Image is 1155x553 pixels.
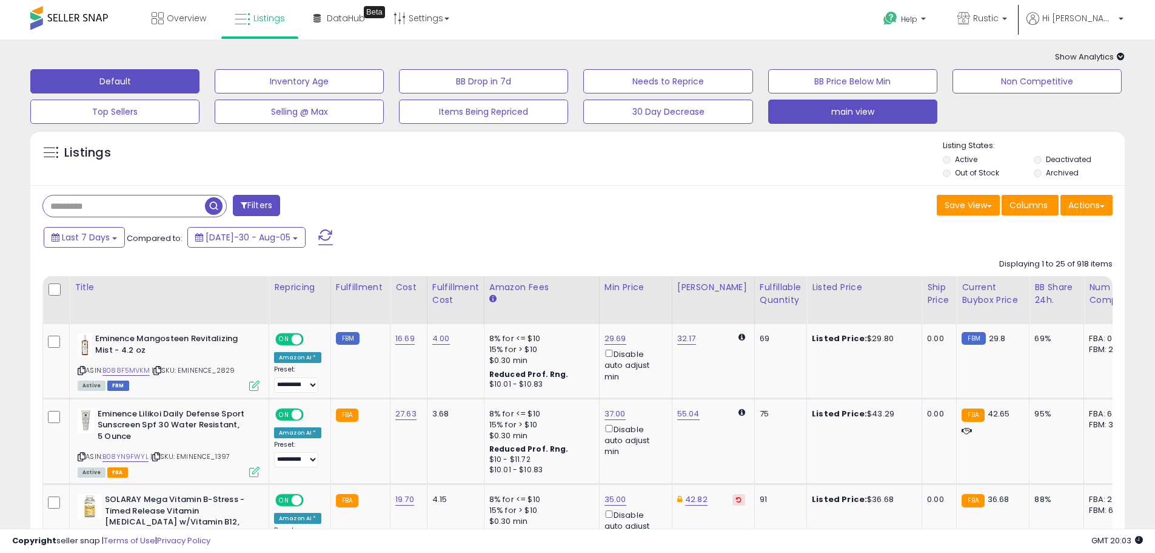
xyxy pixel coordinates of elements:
[955,168,999,178] label: Out of Stock
[432,281,479,307] div: Fulfillment Cost
[489,409,590,419] div: 8% for <= $10
[78,467,105,478] span: All listings currently available for purchase on Amazon
[999,259,1113,270] div: Displaying 1 to 25 of 918 items
[604,508,663,543] div: Disable auto adjust min
[1034,409,1074,419] div: 95%
[62,231,110,243] span: Last 7 Days
[1034,494,1074,505] div: 88%
[102,452,149,462] a: B08YN9FWYL
[489,355,590,366] div: $0.30 min
[1046,154,1091,165] label: Deactivated
[336,281,385,294] div: Fulfillment
[489,379,590,390] div: $10.01 - $10.83
[1089,281,1133,307] div: Num of Comp.
[489,430,590,441] div: $0.30 min
[150,452,230,461] span: | SKU: EMINENCE_1397
[927,281,951,307] div: Ship Price
[604,494,626,506] a: 35.00
[1089,409,1129,419] div: FBA: 6
[215,69,384,93] button: Inventory Age
[812,494,912,505] div: $36.68
[127,232,182,244] span: Compared to:
[206,231,290,243] span: [DATE]-30 - Aug-05
[78,409,259,476] div: ASIN:
[874,2,938,39] a: Help
[489,333,590,344] div: 8% for <= $10
[364,6,385,18] div: Tooltip anchor
[395,494,414,506] a: 19.70
[812,409,912,419] div: $43.29
[64,144,111,161] h5: Listings
[962,494,984,507] small: FBA
[44,227,125,248] button: Last 7 Days
[812,333,867,344] b: Listed Price:
[395,408,417,420] a: 27.63
[276,495,292,506] span: ON
[768,69,937,93] button: BB Price Below Min
[489,369,569,379] b: Reduced Prof. Rng.
[395,333,415,345] a: 16.69
[1089,333,1129,344] div: FBA: 0
[276,334,292,345] span: ON
[988,408,1010,419] span: 42.65
[432,409,475,419] div: 3.68
[901,14,917,24] span: Help
[677,281,749,294] div: [PERSON_NAME]
[677,408,700,420] a: 55.04
[489,294,497,305] small: Amazon Fees.
[104,535,155,546] a: Terms of Use
[152,365,235,375] span: | SKU: EMINENCE_2829
[187,227,306,248] button: [DATE]-30 - Aug-05
[1089,494,1129,505] div: FBA: 2
[274,281,326,294] div: Repricing
[489,444,569,454] b: Reduced Prof. Rng.
[583,100,752,124] button: 30 Day Decrease
[812,333,912,344] div: $29.80
[760,494,797,505] div: 91
[302,495,321,506] span: OFF
[336,332,360,345] small: FBM
[12,535,56,546] strong: Copyright
[489,344,590,355] div: 15% for > $10
[253,12,285,24] span: Listings
[489,505,590,516] div: 15% for > $10
[1034,281,1079,307] div: BB Share 24h.
[78,381,105,391] span: All listings currently available for purchase on Amazon
[927,409,947,419] div: 0.00
[760,409,797,419] div: 75
[274,513,321,524] div: Amazon AI *
[157,535,210,546] a: Privacy Policy
[1034,333,1074,344] div: 69%
[1089,344,1129,355] div: FBM: 2
[107,381,129,391] span: FBM
[78,494,102,518] img: 41LLO-rlfkL._SL40_.jpg
[943,140,1125,152] p: Listing States:
[274,441,321,468] div: Preset:
[336,494,358,507] small: FBA
[489,465,590,475] div: $10.01 - $10.83
[75,281,264,294] div: Title
[604,347,663,382] div: Disable auto adjust min
[1089,419,1129,430] div: FBM: 3
[988,494,1009,505] span: 36.68
[327,12,365,24] span: DataHub
[399,100,568,124] button: Items Being Repriced
[973,12,999,24] span: Rustic
[1055,51,1125,63] span: Show Analytics
[952,69,1122,93] button: Non Competitive
[336,409,358,422] small: FBA
[399,69,568,93] button: BB Drop in 7d
[12,535,210,547] div: seller snap | |
[962,332,985,345] small: FBM
[276,409,292,419] span: ON
[1026,12,1123,39] a: Hi [PERSON_NAME]
[677,333,696,345] a: 32.17
[989,333,1006,344] span: 29.8
[1042,12,1115,24] span: Hi [PERSON_NAME]
[274,365,321,393] div: Preset:
[962,409,984,422] small: FBA
[489,455,590,465] div: $10 - $11.72
[215,100,384,124] button: Selling @ Max
[955,154,977,165] label: Active
[1060,195,1113,215] button: Actions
